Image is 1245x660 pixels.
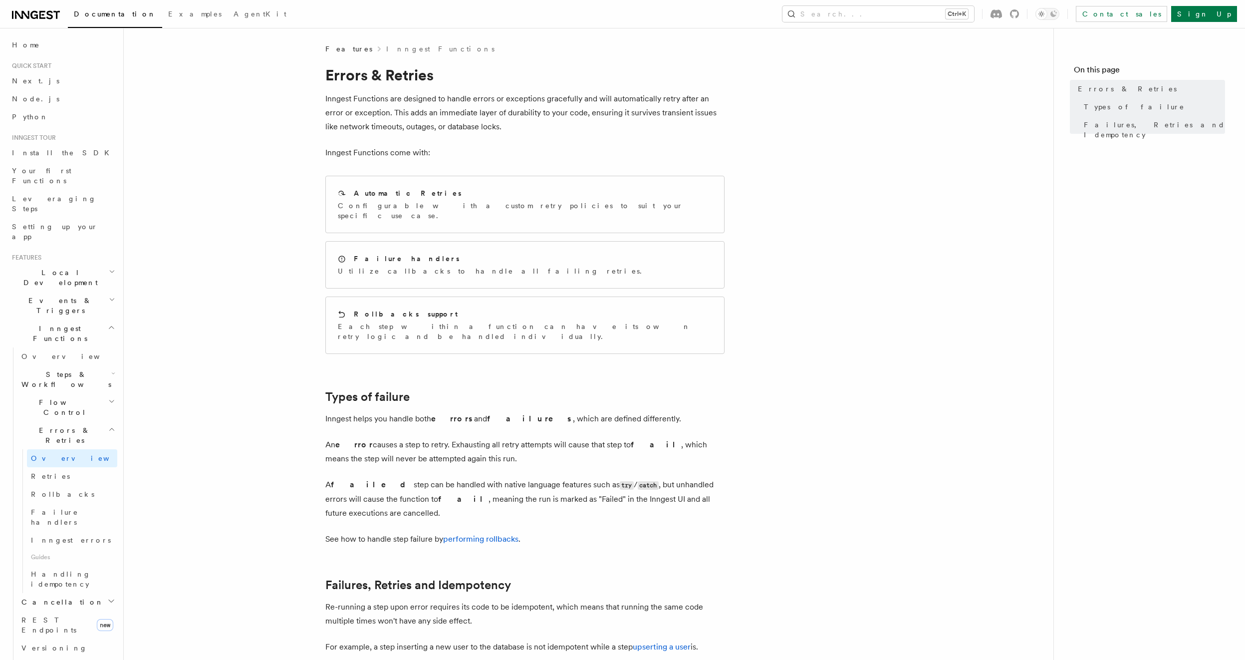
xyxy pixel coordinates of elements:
a: performing rollbacks [443,534,518,544]
span: Rollbacks [31,490,94,498]
a: Leveraging Steps [8,190,117,218]
p: A step can be handled with native language features such as / , but unhandled errors will cause t... [325,478,725,520]
button: Cancellation [17,593,117,611]
span: AgentKit [234,10,286,18]
span: Quick start [8,62,51,70]
p: Inngest Functions come with: [325,146,725,160]
span: Leveraging Steps [12,195,96,213]
span: Features [325,44,372,54]
div: Errors & Retries [17,449,117,593]
p: For example, a step inserting a new user to the database is not idempotent while a step is. [325,640,725,654]
h4: On this page [1074,64,1225,80]
span: Install the SDK [12,149,115,157]
a: REST Endpointsnew [17,611,117,639]
code: try [620,481,634,490]
a: Failures, Retries and Idempotency [1080,116,1225,144]
p: Inngest helps you handle both and , which are defined differently. [325,412,725,426]
kbd: Ctrl+K [946,9,968,19]
p: Inngest Functions are designed to handle errors or exceptions gracefully and will automatically r... [325,92,725,134]
span: Setting up your app [12,223,98,241]
a: Inngest errors [27,531,117,549]
span: Features [8,254,41,262]
a: Python [8,108,117,126]
h2: Failure handlers [354,254,460,264]
span: Handling idempotency [31,570,91,588]
span: Types of failure [1084,102,1185,112]
a: Next.js [8,72,117,90]
span: Python [12,113,48,121]
span: Inngest Functions [8,324,108,343]
a: Home [8,36,117,54]
h1: Errors & Retries [325,66,725,84]
p: Re-running a step upon error requires its code to be idempotent, which means that running the sam... [325,600,725,628]
span: Overview [31,454,134,462]
a: Inngest Functions [386,44,495,54]
a: Failures, Retries and Idempotency [325,578,511,592]
a: Automatic RetriesConfigurable with a custom retry policies to suit your specific use case. [325,176,725,233]
button: Errors & Retries [17,421,117,449]
span: Cancellation [17,597,104,607]
a: Node.js [8,90,117,108]
a: Overview [27,449,117,467]
a: Examples [162,3,228,27]
strong: errors [431,414,474,423]
span: Guides [27,549,117,565]
button: Inngest Functions [8,320,117,347]
span: Examples [168,10,222,18]
p: Configurable with a custom retry policies to suit your specific use case. [338,201,712,221]
strong: error [335,440,373,449]
button: Events & Triggers [8,292,117,320]
a: upserting a user [633,642,691,652]
span: Inngest tour [8,134,56,142]
span: Retries [31,472,70,480]
h2: Rollbacks support [354,309,458,319]
a: Documentation [68,3,162,28]
strong: failed [331,480,414,489]
span: Inngest errors [31,536,111,544]
button: Flow Control [17,393,117,421]
span: Errors & Retries [1078,84,1177,94]
strong: fail [631,440,681,449]
h2: Automatic Retries [354,188,462,198]
a: Install the SDK [8,144,117,162]
button: Local Development [8,264,117,292]
span: Failure handlers [31,508,78,526]
span: Documentation [74,10,156,18]
strong: fail [438,494,489,504]
a: Contact sales [1076,6,1167,22]
a: Rollbacks supportEach step within a function can have its own retry logic and be handled individu... [325,297,725,354]
span: Errors & Retries [17,425,108,445]
a: Failure handlers [27,503,117,531]
a: Rollbacks [27,485,117,503]
span: Home [12,40,40,50]
span: Versioning [21,644,87,652]
a: Setting up your app [8,218,117,246]
a: AgentKit [228,3,292,27]
p: Each step within a function can have its own retry logic and be handled individually. [338,322,712,341]
a: Overview [17,347,117,365]
span: Steps & Workflows [17,369,111,389]
strong: failures [487,414,573,423]
span: Your first Functions [12,167,71,185]
button: Toggle dark mode [1035,8,1059,20]
a: Retries [27,467,117,485]
span: Local Development [8,268,109,288]
span: Events & Triggers [8,296,109,316]
a: Types of failure [325,390,410,404]
span: Next.js [12,77,59,85]
button: Steps & Workflows [17,365,117,393]
a: Types of failure [1080,98,1225,116]
span: REST Endpoints [21,616,76,634]
a: Handling idempotency [27,565,117,593]
span: Flow Control [17,397,108,417]
a: Your first Functions [8,162,117,190]
span: Node.js [12,95,59,103]
span: Overview [21,352,124,360]
button: Search...Ctrl+K [782,6,974,22]
p: An causes a step to retry. Exhausting all retry attempts will cause that step to , which means th... [325,438,725,466]
span: new [97,619,113,631]
a: Sign Up [1171,6,1237,22]
p: Utilize callbacks to handle all failing retries. [338,266,648,276]
p: See how to handle step failure by . [325,532,725,546]
a: Versioning [17,639,117,657]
